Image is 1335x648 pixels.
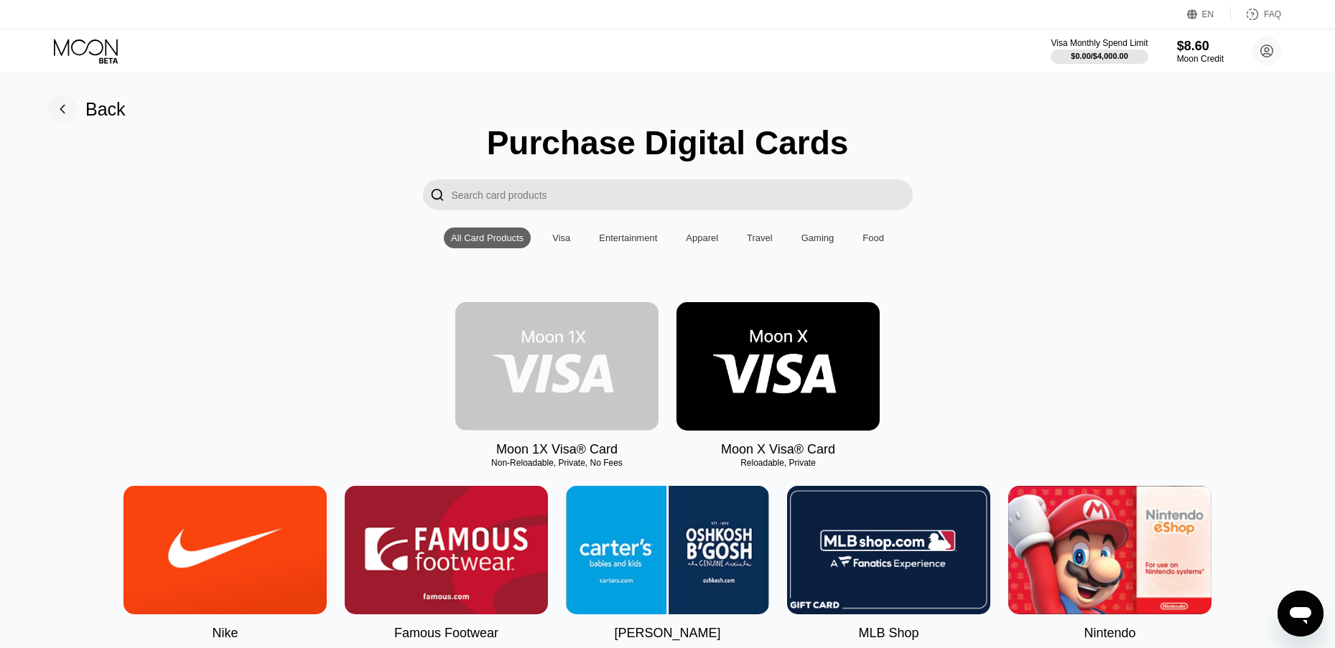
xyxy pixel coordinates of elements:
[794,227,842,248] div: Gaming
[855,227,891,248] div: Food
[614,626,720,641] div: [PERSON_NAME]
[444,227,531,248] div: All Card Products
[721,442,835,457] div: Moon X Visa® Card
[1278,591,1324,637] iframe: Nút để khởi chạy cửa sổ nhắn tin
[496,442,618,457] div: Moon 1X Visa® Card
[1177,54,1224,64] div: Moon Credit
[858,626,918,641] div: MLB Shop
[1187,7,1231,22] div: EN
[1231,7,1281,22] div: FAQ
[1084,626,1135,641] div: Nintendo
[1051,38,1148,48] div: Visa Monthly Spend Limit
[1071,52,1128,60] div: $0.00 / $4,000.00
[862,233,884,243] div: Food
[740,227,780,248] div: Travel
[487,123,849,162] div: Purchase Digital Cards
[747,233,773,243] div: Travel
[801,233,834,243] div: Gaming
[1264,9,1281,19] div: FAQ
[1177,39,1224,54] div: $8.60
[455,458,659,468] div: Non-Reloadable, Private, No Fees
[1177,39,1224,64] div: $8.60Moon Credit
[686,233,718,243] div: Apparel
[679,227,725,248] div: Apparel
[85,99,126,120] div: Back
[212,626,238,641] div: Nike
[552,233,570,243] div: Visa
[676,458,880,468] div: Reloadable, Private
[48,95,126,123] div: Back
[545,227,577,248] div: Visa
[394,626,498,641] div: Famous Footwear
[451,233,524,243] div: All Card Products
[452,179,913,210] input: Search card products
[592,227,664,248] div: Entertainment
[1202,9,1214,19] div: EN
[599,233,657,243] div: Entertainment
[1051,38,1148,64] div: Visa Monthly Spend Limit$0.00/$4,000.00
[423,179,452,210] div: 
[430,187,445,203] div: 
